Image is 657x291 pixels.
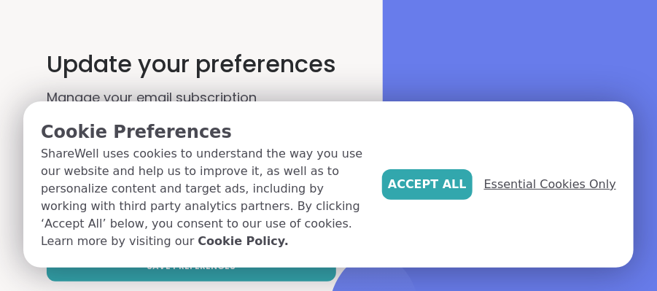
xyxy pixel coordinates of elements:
[484,176,616,193] span: Essential Cookies Only
[41,145,370,250] p: ShareWell uses cookies to understand the way you use our website and help us to improve it, as we...
[382,169,473,200] button: Accept All
[388,176,467,193] span: Accept All
[47,47,336,82] h1: Update your preferences
[198,233,288,250] a: Cookie Policy.
[41,119,370,145] p: Cookie Preferences
[47,88,309,147] h2: Manage your email subscription settings for:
